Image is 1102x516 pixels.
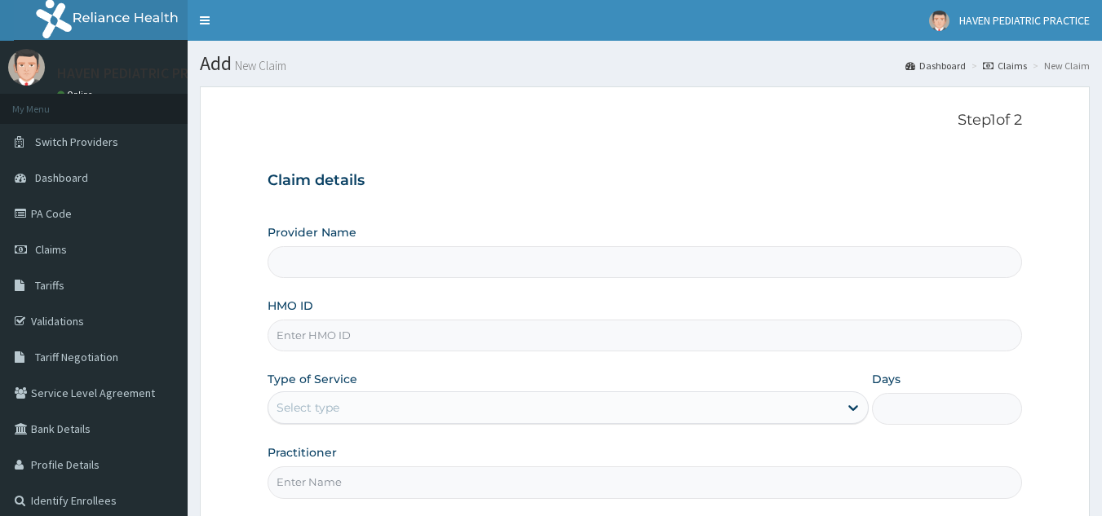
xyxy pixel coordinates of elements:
[57,66,233,81] p: HAVEN PEDIATRIC PRACTICE
[268,320,1023,351] input: Enter HMO ID
[905,59,966,73] a: Dashboard
[983,59,1027,73] a: Claims
[959,13,1090,28] span: HAVEN PEDIATRIC PRACTICE
[268,298,313,314] label: HMO ID
[35,170,88,185] span: Dashboard
[35,135,118,149] span: Switch Providers
[35,242,67,257] span: Claims
[200,53,1090,74] h1: Add
[268,172,1023,190] h3: Claim details
[232,60,286,72] small: New Claim
[268,371,357,387] label: Type of Service
[8,49,45,86] img: User Image
[1029,59,1090,73] li: New Claim
[268,466,1023,498] input: Enter Name
[268,112,1023,130] p: Step 1 of 2
[872,371,901,387] label: Days
[268,444,337,461] label: Practitioner
[929,11,949,31] img: User Image
[277,399,339,416] div: Select type
[57,89,96,100] a: Online
[268,224,356,240] label: Provider Name
[35,278,64,293] span: Tariffs
[35,350,118,364] span: Tariff Negotiation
